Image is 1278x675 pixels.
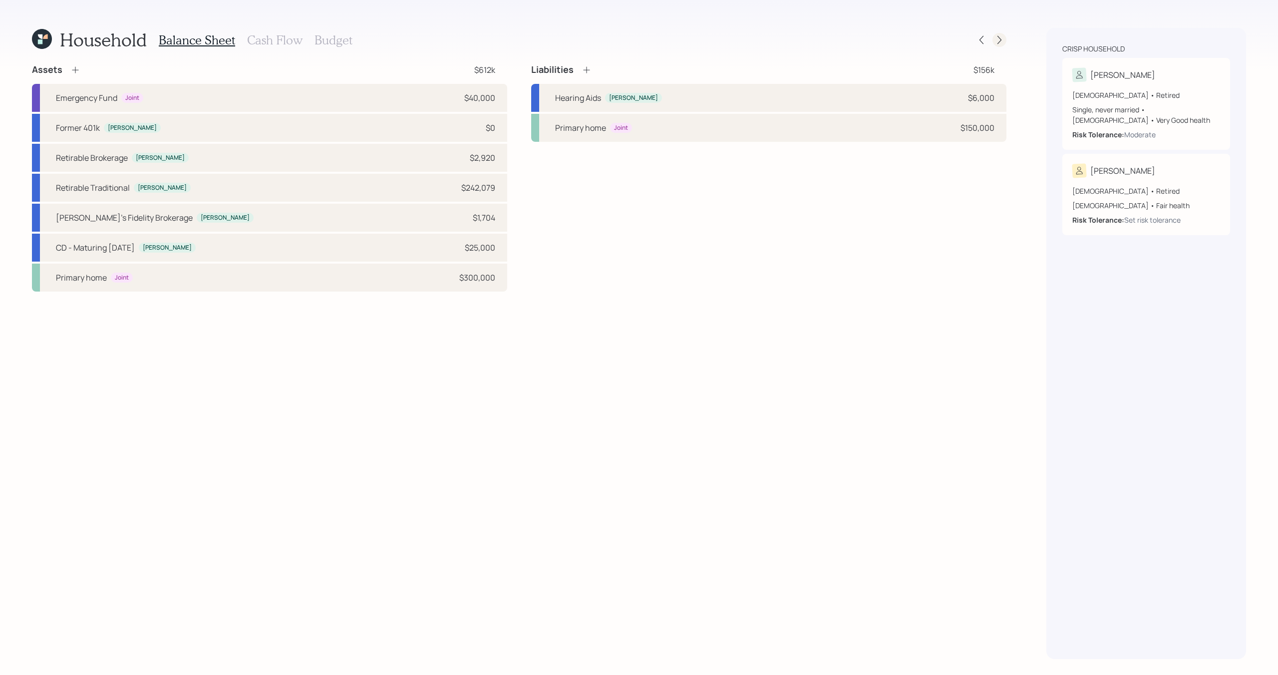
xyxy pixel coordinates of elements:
div: Hearing Aids [555,92,601,104]
div: Retirable Brokerage [56,152,128,164]
div: [PERSON_NAME] [143,244,192,252]
div: CD - Maturing [DATE] [56,242,135,254]
div: Crisp household [1062,44,1125,54]
div: [PERSON_NAME] [138,184,187,192]
div: Joint [614,124,628,132]
div: $40,000 [464,92,495,104]
b: Risk Tolerance: [1072,215,1124,225]
div: $25,000 [465,242,495,254]
h3: Balance Sheet [159,33,235,47]
h3: Budget [315,33,352,47]
div: Joint [125,94,139,102]
div: [PERSON_NAME]'s Fidelity Brokerage [56,212,193,224]
div: Former 401k [56,122,100,134]
div: Primary home [555,122,606,134]
div: $0 [486,122,495,134]
div: [PERSON_NAME] [1090,165,1155,177]
div: [DEMOGRAPHIC_DATA] • Retired [1072,186,1220,196]
div: [DEMOGRAPHIC_DATA] • Fair health [1072,200,1220,211]
h3: Cash Flow [247,33,303,47]
div: [PERSON_NAME] [201,214,250,222]
div: [PERSON_NAME] [136,154,185,162]
b: Risk Tolerance: [1072,130,1124,139]
div: $1,704 [473,212,495,224]
div: Retirable Traditional [56,182,130,194]
div: Moderate [1124,129,1156,140]
div: [PERSON_NAME] [609,94,658,102]
div: $6,000 [968,92,994,104]
div: $2,920 [470,152,495,164]
div: $150,000 [960,122,994,134]
div: [PERSON_NAME] [1090,69,1155,81]
div: Emergency Fund [56,92,117,104]
div: Set risk tolerance [1124,215,1181,225]
h1: Household [60,29,147,50]
h4: Assets [32,64,62,75]
div: Single, never married • [DEMOGRAPHIC_DATA] • Very Good health [1072,104,1220,125]
div: [PERSON_NAME] [108,124,157,132]
div: $612k [474,64,495,76]
div: Primary home [56,272,107,284]
div: $156k [973,64,994,76]
div: $300,000 [459,272,495,284]
h4: Liabilities [531,64,574,75]
div: [DEMOGRAPHIC_DATA] • Retired [1072,90,1220,100]
div: Joint [115,274,129,282]
div: $242,079 [461,182,495,194]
